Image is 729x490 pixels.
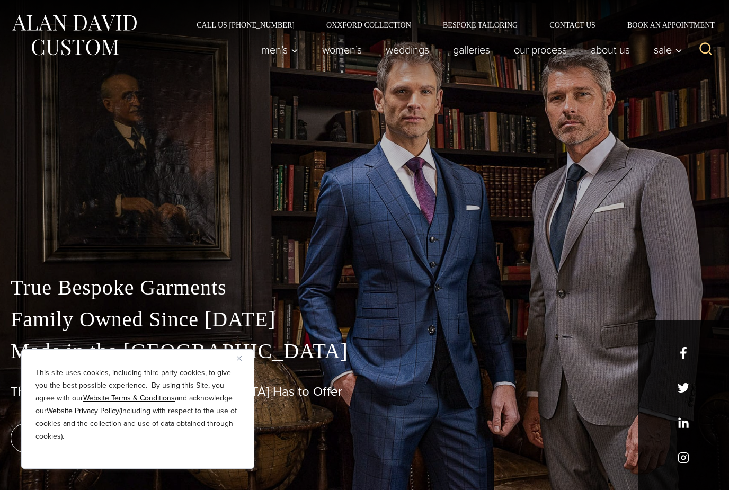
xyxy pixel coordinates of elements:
img: Close [237,356,242,361]
a: About Us [579,39,642,60]
p: This site uses cookies, including third party cookies, to give you the best possible experience. ... [35,367,240,443]
a: Our Process [502,39,579,60]
a: book an appointment [11,423,159,453]
a: Contact Us [534,21,611,29]
a: weddings [374,39,441,60]
img: Alan David Custom [11,12,138,59]
a: Call Us [PHONE_NUMBER] [181,21,310,29]
a: Book an Appointment [611,21,718,29]
a: Website Privacy Policy [47,405,119,416]
a: Oxxford Collection [310,21,427,29]
nav: Secondary Navigation [181,21,718,29]
p: True Bespoke Garments Family Owned Since [DATE] Made in the [GEOGRAPHIC_DATA] [11,272,718,367]
a: Website Terms & Conditions [83,393,175,404]
h1: The Best Custom Suits [GEOGRAPHIC_DATA] Has to Offer [11,384,718,399]
button: Close [237,352,250,364]
a: Women’s [310,39,374,60]
nav: Primary Navigation [250,39,688,60]
span: Sale [654,44,682,55]
span: Men’s [261,44,298,55]
button: View Search Form [693,37,718,63]
a: Galleries [441,39,502,60]
a: Bespoke Tailoring [427,21,534,29]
